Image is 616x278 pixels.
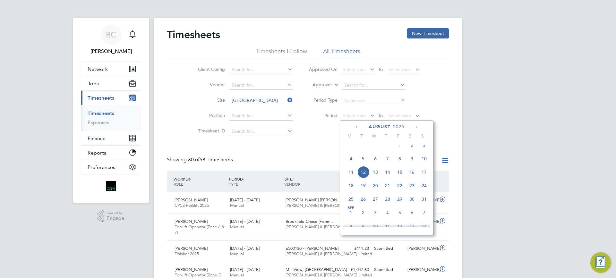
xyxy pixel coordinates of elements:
[357,166,369,178] span: 12
[388,113,411,119] span: Select date
[81,91,141,105] button: Timesheets
[345,180,357,192] span: 18
[343,113,366,119] span: Select date
[88,95,114,101] span: Timesheets
[357,206,369,219] span: 2
[81,24,141,55] a: RC[PERSON_NAME]
[372,265,405,275] div: Submitted
[292,176,294,181] span: /
[407,28,449,38] button: New Timesheet
[418,180,430,192] span: 24
[369,193,381,205] span: 27
[175,219,208,224] span: [PERSON_NAME]
[381,220,394,232] span: 11
[73,18,149,203] nav: Main navigation
[81,181,141,191] a: Go to home page
[174,181,183,187] span: ROLE
[230,251,244,257] span: Manual
[406,180,418,192] span: 23
[338,216,372,227] div: £1,038.15
[88,164,115,170] span: Preferences
[345,166,357,178] span: 11
[405,243,438,254] div: [PERSON_NAME]
[368,133,380,139] span: W
[406,166,418,178] span: 16
[338,243,372,254] div: £411.23
[88,150,106,156] span: Reports
[175,246,208,251] span: [PERSON_NAME]
[357,220,369,232] span: 9
[405,265,438,275] div: [PERSON_NAME]
[369,206,381,219] span: 3
[376,111,385,120] span: To
[229,81,293,90] input: Search for...
[357,193,369,205] span: 26
[345,220,357,232] span: 8
[81,146,141,160] button: Reports
[88,66,108,72] span: Network
[81,47,141,55] span: Robyn Clarke
[167,156,234,163] div: Showing
[388,67,411,72] span: Select date
[88,119,109,125] a: Expenses
[338,195,372,206] div: £614.40
[342,96,405,105] input: Select one
[81,76,141,90] button: Jobs
[406,153,418,165] span: 9
[230,267,260,272] span: [DATE] - [DATE]
[418,166,430,178] span: 17
[172,173,227,190] div: WORKER
[345,206,357,219] span: 1
[88,80,99,87] span: Jobs
[286,251,372,257] span: [PERSON_NAME] & [PERSON_NAME] Limited
[345,153,357,165] span: 4
[286,219,335,224] span: Brookfield Chase (Fishm…
[175,251,199,257] span: Finisher 2025
[175,224,225,235] span: Forklift Operator (Zone 6 & 7)
[230,246,260,251] span: [DATE] - [DATE]
[393,124,405,130] span: 2025
[98,210,125,223] a: Powered byEngage
[229,96,293,105] input: Search for...
[343,67,366,72] span: Select date
[230,197,260,203] span: [DATE] - [DATE]
[381,153,394,165] span: 7
[175,272,221,278] span: Forklift Operator (Zone 3)
[381,166,394,178] span: 14
[345,206,357,210] span: Sep
[286,272,372,278] span: [PERSON_NAME] & [PERSON_NAME] Limited
[107,210,124,216] span: Powered by
[230,224,244,230] span: Manual
[196,97,225,103] label: Site
[88,110,114,116] a: Timesheets
[381,193,394,205] span: 28
[283,173,338,190] div: SITE
[81,160,141,174] button: Preferences
[243,176,244,181] span: /
[285,181,300,187] span: VENDOR
[190,176,191,181] span: /
[256,47,307,59] li: Timesheets I Follow
[394,139,406,151] span: 1
[369,166,381,178] span: 13
[309,113,338,118] label: Period
[376,65,385,73] span: To
[355,133,368,139] span: T
[229,127,293,136] input: Search for...
[372,243,405,254] div: Submitted
[394,193,406,205] span: 29
[196,128,225,134] label: Timesheet ID
[418,220,430,232] span: 14
[286,197,376,203] span: [PERSON_NAME] [PERSON_NAME] Remedial…
[398,157,435,164] label: Submitted
[406,193,418,205] span: 30
[196,82,225,88] label: Vendor
[309,66,338,72] label: Approved On
[188,156,233,163] span: 58 Timesheets
[394,180,406,192] span: 22
[286,267,347,272] span: Mill View, [GEOGRAPHIC_DATA]
[369,220,381,232] span: 10
[323,47,360,59] li: All Timesheets
[416,133,429,139] span: S
[196,66,225,72] label: Client Config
